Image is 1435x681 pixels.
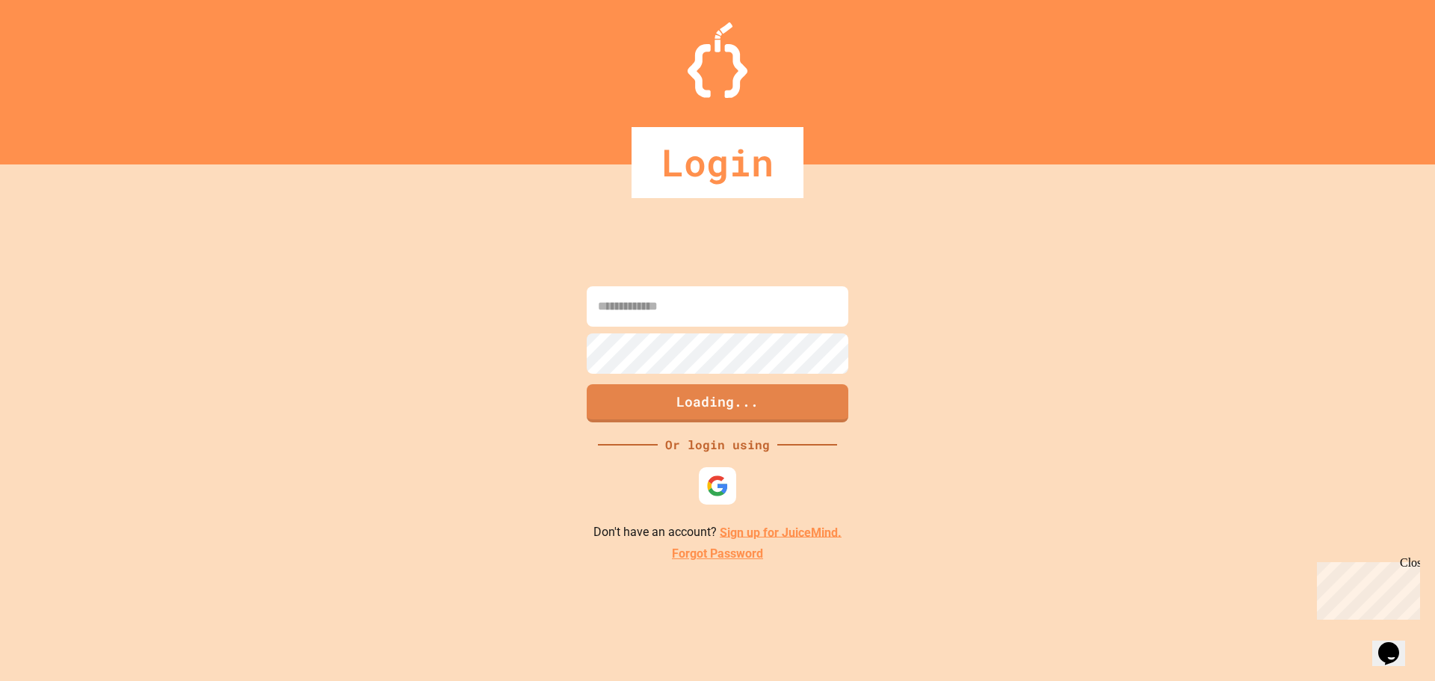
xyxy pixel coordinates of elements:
a: Sign up for JuiceMind. [720,525,842,539]
a: Forgot Password [672,545,763,563]
iframe: chat widget [1311,556,1420,620]
p: Don't have an account? [593,523,842,542]
div: Login [632,127,803,198]
img: Logo.svg [688,22,747,98]
div: Or login using [658,436,777,454]
iframe: chat widget [1372,621,1420,666]
div: Chat with us now!Close [6,6,103,95]
img: google-icon.svg [706,475,729,497]
button: Loading... [587,384,848,422]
